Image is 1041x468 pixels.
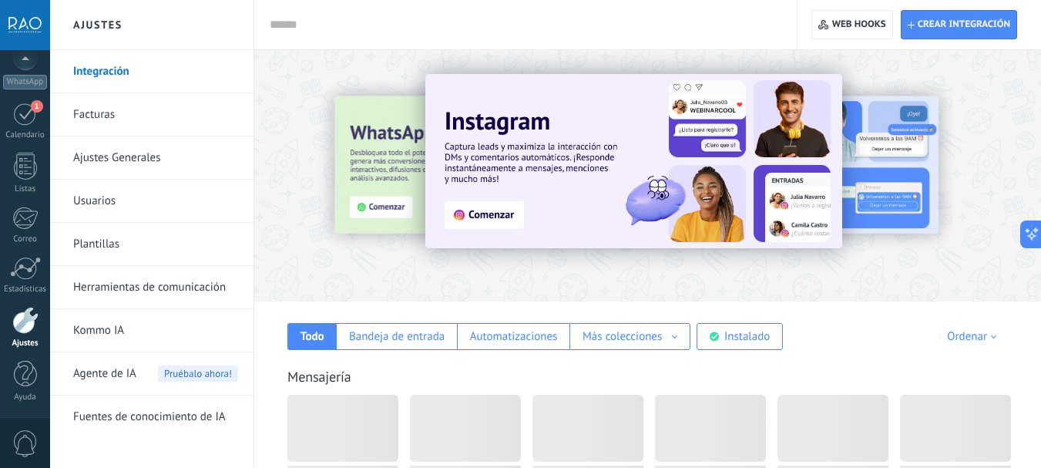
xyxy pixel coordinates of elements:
[50,93,254,136] li: Facturas
[73,309,238,352] a: Kommo IA
[73,136,238,180] a: Ajustes Generales
[31,100,43,113] span: 1
[349,329,445,344] div: Bandeja de entrada
[3,392,48,402] div: Ayuda
[73,180,238,223] a: Usuarios
[3,338,48,348] div: Ajustes
[901,10,1017,39] button: Crear integración
[158,365,238,382] span: Pruébalo ahora!
[50,136,254,180] li: Ajustes Generales
[50,266,254,309] li: Herramientas de comunicación
[50,50,254,93] li: Integración
[73,352,238,396] a: Agente de IAPruébalo ahora!
[73,50,238,93] a: Integración
[3,130,48,140] div: Calendario
[425,74,842,248] img: Slide 1
[287,368,351,386] a: Mensajería
[3,285,48,295] div: Estadísticas
[918,19,1010,31] span: Crear integración
[3,75,47,89] div: WhatsApp
[3,184,48,194] div: Listas
[73,266,238,309] a: Herramientas de comunicación
[50,180,254,223] li: Usuarios
[50,352,254,396] li: Agente de IA
[724,329,770,344] div: Instalado
[73,223,238,266] a: Plantillas
[50,396,254,438] li: Fuentes de conocimiento de IA
[3,234,48,244] div: Correo
[583,329,662,344] div: Más colecciones
[832,19,886,31] span: Web hooks
[73,396,238,439] a: Fuentes de conocimiento de IA
[73,93,238,136] a: Facturas
[301,329,324,344] div: Todo
[73,352,136,396] span: Agente de IA
[50,223,254,266] li: Plantillas
[50,309,254,352] li: Kommo IA
[947,329,1002,344] div: Ordenar
[811,10,892,39] button: Web hooks
[470,329,558,344] div: Automatizaciones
